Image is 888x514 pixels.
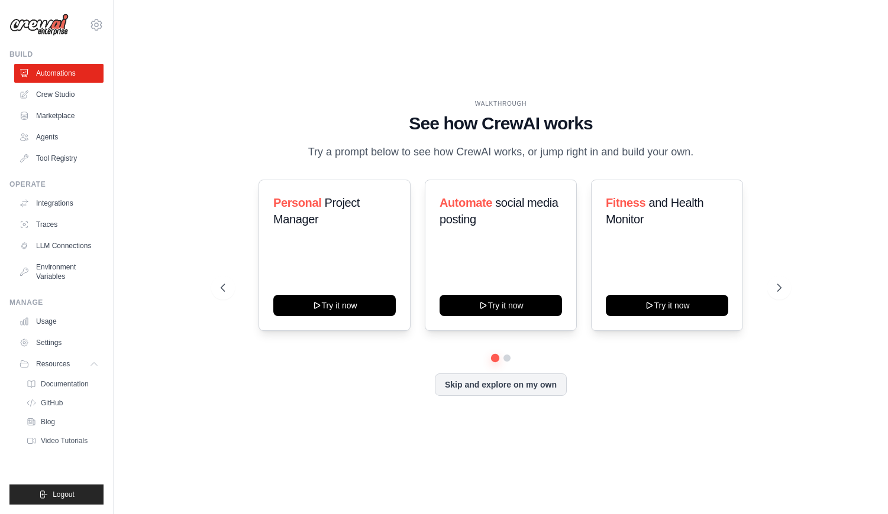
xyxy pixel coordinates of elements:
[14,194,104,213] a: Integrations
[302,144,700,161] p: Try a prompt below to see how CrewAI works, or jump right in and build your own.
[9,484,104,505] button: Logout
[14,149,104,168] a: Tool Registry
[829,457,888,514] div: 聊天小组件
[606,196,645,209] span: Fitness
[36,359,70,369] span: Resources
[221,99,782,108] div: WALKTHROUGH
[14,106,104,125] a: Marketplace
[41,398,63,408] span: GitHub
[9,14,69,36] img: Logo
[14,354,104,373] button: Resources
[21,432,104,449] a: Video Tutorials
[14,258,104,286] a: Environment Variables
[14,312,104,331] a: Usage
[53,490,75,499] span: Logout
[21,395,104,411] a: GitHub
[14,215,104,234] a: Traces
[21,414,104,430] a: Blog
[14,128,104,147] a: Agents
[21,376,104,392] a: Documentation
[440,196,558,226] span: social media posting
[9,298,104,307] div: Manage
[14,85,104,104] a: Crew Studio
[440,295,562,316] button: Try it now
[14,333,104,352] a: Settings
[606,295,728,316] button: Try it now
[41,379,89,389] span: Documentation
[9,180,104,189] div: Operate
[606,196,703,226] span: and Health Monitor
[14,236,104,255] a: LLM Connections
[14,64,104,83] a: Automations
[41,436,88,445] span: Video Tutorials
[221,113,782,134] h1: See how CrewAI works
[41,417,55,427] span: Blog
[273,196,321,209] span: Personal
[829,457,888,514] iframe: Chat Widget
[435,373,567,396] button: Skip and explore on my own
[273,295,396,316] button: Try it now
[9,50,104,59] div: Build
[273,196,360,226] span: Project Manager
[440,196,492,209] span: Automate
